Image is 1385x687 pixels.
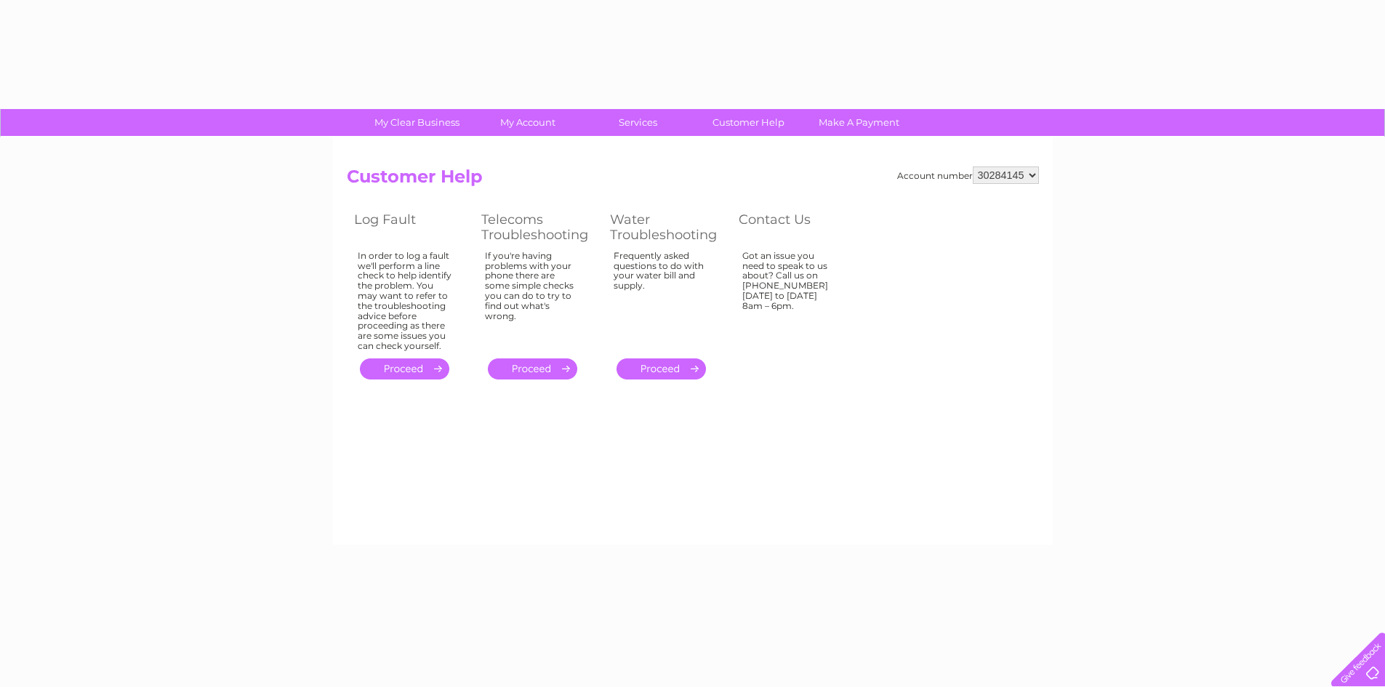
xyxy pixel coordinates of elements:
th: Contact Us [731,208,859,246]
div: Account number [897,166,1039,184]
a: Services [578,109,698,136]
div: Got an issue you need to speak to us about? Call us on [PHONE_NUMBER] [DATE] to [DATE] 8am – 6pm. [742,251,837,345]
div: Frequently asked questions to do with your water bill and supply. [614,251,710,345]
a: My Clear Business [357,109,477,136]
h2: Customer Help [347,166,1039,194]
th: Water Troubleshooting [603,208,731,246]
a: . [617,358,706,379]
a: My Account [467,109,587,136]
a: Customer Help [689,109,808,136]
a: . [488,358,577,379]
th: Telecoms Troubleshooting [474,208,603,246]
div: If you're having problems with your phone there are some simple checks you can do to try to find ... [485,251,581,345]
a: Make A Payment [799,109,919,136]
th: Log Fault [347,208,474,246]
a: . [360,358,449,379]
div: In order to log a fault we'll perform a line check to help identify the problem. You may want to ... [358,251,452,351]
